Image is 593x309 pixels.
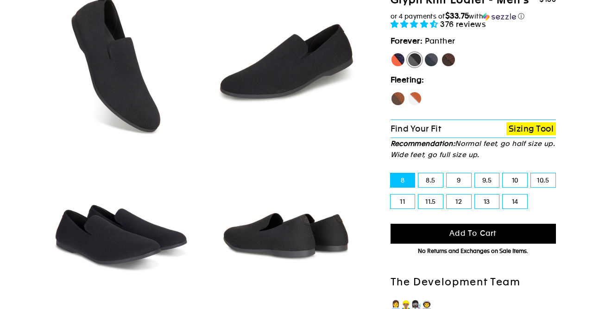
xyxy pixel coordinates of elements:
[391,224,556,244] button: Add to cart
[475,195,499,208] label: 13
[506,122,556,136] a: Sizing Tool
[391,195,415,208] label: 11
[418,195,443,208] label: 11.5
[391,19,441,29] span: 4.73 stars
[391,52,405,67] label: [PERSON_NAME]
[447,173,471,187] label: 9
[425,36,455,45] span: Panther
[391,276,556,289] h2: The Development Team
[407,52,422,67] label: Panther
[391,36,423,45] strong: Forever:
[475,173,499,187] label: 9.5
[531,173,555,187] label: 10.5
[391,124,442,133] span: Find Your Fit
[418,248,528,254] span: No Returns and Exchanges on Sale Items.
[503,195,527,208] label: 14
[440,19,486,29] span: 376 reviews
[391,75,424,84] strong: Fleeting:
[424,52,439,67] label: Rhino
[445,11,469,20] span: $33.75
[449,229,497,238] span: Add to cart
[483,13,516,21] img: Sezzle
[391,138,556,160] p: Normal feet, go half size up. Wide feet, go full size up.
[503,173,527,187] label: 10
[447,195,471,208] label: 12
[391,173,415,187] label: 8
[441,52,456,67] label: Mustang
[391,91,405,106] label: Hawk
[418,173,443,187] label: 8.5
[391,139,455,147] strong: Recommendation:
[391,12,556,21] div: or 4 payments of with
[391,12,556,21] div: or 4 payments of$33.75withSezzle Click to learn more about Sezzle
[407,91,422,106] label: Fox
